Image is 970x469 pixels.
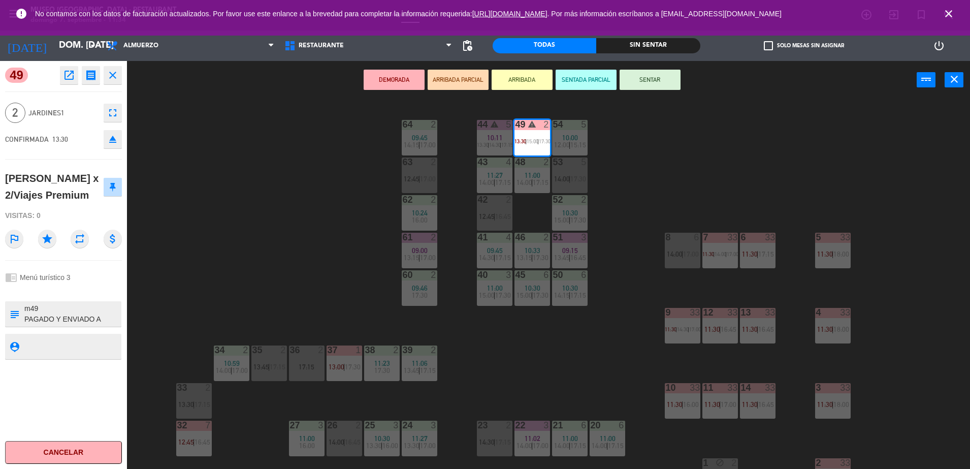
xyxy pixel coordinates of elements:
div: 7 [205,421,211,430]
span: 16:45 [721,325,736,333]
span: 13:30 [52,135,68,143]
span: Almuerzo [123,42,158,49]
span: | [832,400,834,409]
span: | [569,175,571,183]
i: warning [490,120,499,129]
button: ARRIBADA [492,70,553,90]
span: 17:15 [495,178,511,186]
div: 54 [553,120,554,129]
span: 14:00 [329,438,344,446]
i: error [15,8,27,20]
div: 3 [318,421,324,430]
span: 11:30 [742,250,758,258]
span: 17:30 [539,138,551,144]
span: 17:15 [495,254,511,262]
span: Menú turístico 3 [20,273,71,282]
span: 17:15 [608,442,624,450]
span: 17:30 [374,366,390,374]
span: 11:27 [487,171,503,179]
span: 11:00 [525,171,540,179]
span: 09:15 [562,246,578,255]
div: 3 [393,421,399,430]
div: 2 [581,195,587,204]
div: 2 [355,421,362,430]
span: 17:00 [420,141,436,149]
span: 17:30 [495,291,511,299]
span: 17:15 [570,442,586,450]
span: 11:27 [412,434,428,443]
span: No contamos con los datos de facturación actualizados. Por favor use este enlance a la brevedad p... [35,10,782,18]
div: 13 [741,308,741,317]
i: arrow_drop_down [87,40,99,52]
div: 33 [727,308,737,317]
i: power_settings_new [933,40,945,52]
div: 2 [393,346,399,355]
div: 9 [666,308,666,317]
div: Sin sentar [596,38,700,53]
span: 14:00 [516,178,532,186]
span: 14:15 [554,291,570,299]
span: | [757,250,759,258]
div: 33 [177,383,178,392]
span: | [719,400,721,409]
span: Jardines1 [28,107,99,119]
span: 12:45 [479,212,495,221]
span: 11:00 [487,284,503,292]
button: DEMORADA [364,70,425,90]
span: 11:02 [525,434,540,443]
span: 10:30 [525,284,540,292]
a: [URL][DOMAIN_NAME] [472,10,547,18]
button: close [945,72,963,87]
span: 17:00 [683,250,699,258]
span: 10:59 [224,359,240,367]
span: 11:30 [742,400,758,409]
span: 14:00 [592,442,607,450]
span: 17:00 [727,251,738,257]
span: 11:06 [412,359,428,367]
span: 11:00 [562,434,578,443]
span: | [757,325,759,333]
span: 11:00 [600,434,616,443]
div: Todas [493,38,596,53]
div: 33 [765,233,775,242]
span: 17:00 [420,175,436,183]
span: | [418,175,421,183]
span: 17:00 [420,442,436,450]
div: 2 [431,158,437,167]
span: 17:30 [345,363,361,371]
span: 10:30 [562,209,578,217]
div: 2 [280,346,286,355]
button: power_input [917,72,935,87]
span: 11:30 [742,325,758,333]
span: 13:30 [178,400,194,409]
div: 42 [478,195,478,204]
div: 33 [840,233,850,242]
button: fullscreen [104,104,122,122]
div: 36 [290,346,290,355]
span: | [494,438,496,446]
div: 3 [543,421,549,430]
button: eject [104,130,122,148]
div: 52 [553,195,554,204]
div: Visitas: 0 [5,207,122,225]
div: 33 [690,383,700,392]
span: | [832,325,834,333]
span: 13:00 [329,363,344,371]
span: 17:15 [195,400,210,409]
span: | [757,400,759,409]
span: 09:00 [412,246,428,255]
div: 32 [177,421,178,430]
span: | [268,363,270,371]
span: | [682,400,684,409]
